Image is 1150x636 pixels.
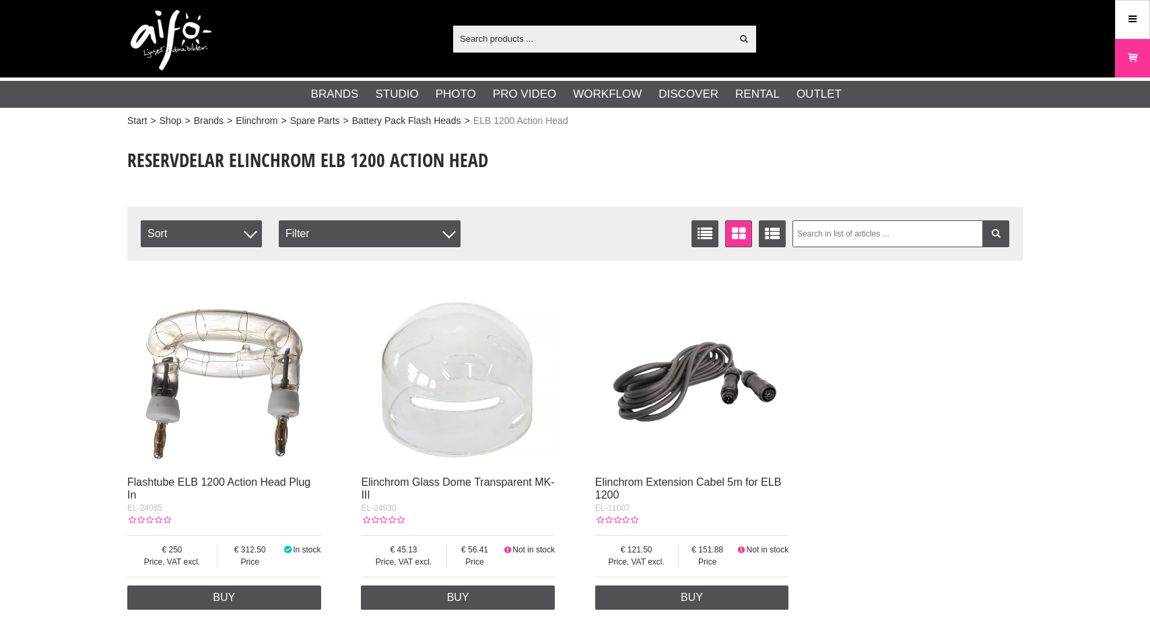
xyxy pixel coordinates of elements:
img: Elinchrom Glass Dome Transparent MK-III [361,274,555,468]
div: Customer rating: 0 [361,514,404,526]
span: EL-24930 [361,503,396,513]
span: > [227,114,232,128]
a: Discover [658,86,718,103]
a: Elinchrom Glass Dome Transparent MK-III [361,476,554,501]
span: Price, VAT excl. [595,556,678,568]
a: Buy [595,585,789,610]
span: Sort [141,220,262,247]
a: Outlet [797,86,842,103]
span: 56.41 [447,544,503,556]
span: > [465,114,470,128]
span: Price, VAT excl. [127,556,217,568]
span: Not in stock [747,545,789,554]
a: Studio [375,86,418,103]
div: Customer rating: 0 [127,514,170,526]
span: > [281,114,286,128]
a: Buy [127,585,321,610]
span: EL-24085 [127,503,162,513]
span: 121.50 [595,544,678,556]
img: Elinchrom Extension Cabel 5m for ELB 1200 [595,274,789,468]
input: Search in list of articles ... [792,220,1010,247]
a: Elinchrom [236,114,277,128]
span: In stock [293,545,320,554]
h1: Reservdelar Elinchrom ELB 1200 Action Head [127,147,644,173]
a: Start [127,114,147,128]
span: 250 [127,544,217,556]
input: Search products ... [453,28,731,49]
a: Brands [311,86,359,103]
a: Buy [361,585,555,610]
span: Price, VAT excl. [361,556,446,568]
a: Photo [436,86,476,103]
img: logo.png [131,10,211,71]
a: Extended list [759,220,786,247]
a: Workflow [573,86,642,103]
span: > [184,114,190,128]
a: List [691,220,718,247]
span: ELB 1200 Action Head [473,114,568,128]
span: > [151,114,156,128]
a: Battery Pack Flash Heads [352,114,461,128]
a: Filter [982,220,1009,247]
a: Brands [194,114,224,128]
a: Window [725,220,752,247]
img: Flashtube ELB 1200 Action Head Plug In [127,274,321,468]
span: 45.13 [361,544,446,556]
span: Price [447,556,503,568]
i: Not in stock [737,545,747,554]
a: Elinchrom Extension Cabel 5m for ELB 1200 [595,476,782,501]
div: Filter [279,220,461,247]
span: 312.50 [217,544,282,556]
a: Pro Video [493,86,556,103]
a: Rental [735,86,780,103]
span: Not in stock [512,545,555,554]
a: Spare Parts [290,114,340,128]
div: Customer rating: 0 [595,514,638,526]
a: Flashtube ELB 1200 Action Head Plug In [127,476,310,501]
span: EL-11007 [595,503,630,513]
span: Price [217,556,282,568]
i: In stock [282,545,293,554]
i: Not in stock [502,545,512,554]
span: > [343,114,349,128]
span: 151.88 [679,544,737,556]
span: Price [679,556,737,568]
a: Shop [160,114,182,128]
